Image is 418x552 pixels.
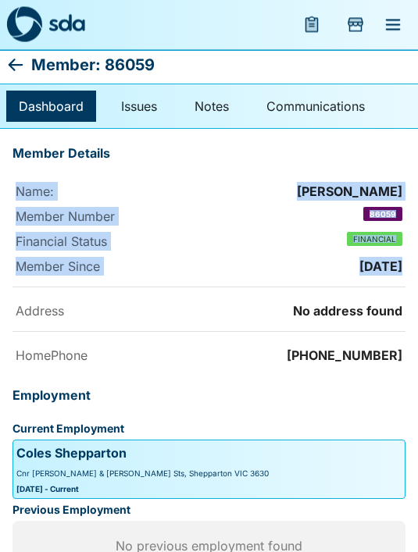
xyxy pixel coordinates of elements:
img: sda-logo-dark.svg [6,7,42,43]
span: Member Details [13,144,380,165]
p: [DATE] [359,258,409,276]
div: Cnr [PERSON_NAME] & [PERSON_NAME] Sts, Shepparton VIC 3630 [16,468,402,480]
p: HomePhone [16,347,211,365]
span: 86059 [370,211,396,219]
p: Name: [16,183,211,201]
button: menu [374,6,412,44]
p: Financial Status [16,233,211,251]
a: Notes [182,91,241,123]
p: Member: 86059 [31,53,155,78]
p: [PHONE_NUMBER] [287,347,409,365]
p: Member Number [16,208,211,226]
p: Coles Shepparton [16,444,127,465]
button: Add Store Visit [337,6,374,44]
span: Employment [13,386,380,407]
p: No address found [293,302,409,321]
p: Member Since [16,258,211,276]
div: [DATE] - Current [16,483,402,496]
p: Previous Employment [13,503,405,518]
img: sda-logotype.svg [48,14,85,32]
a: Dashboard [6,91,96,123]
a: Issues [109,91,170,123]
p: Address [16,302,211,321]
span: FINANCIAL [353,236,396,244]
p: Current Employment [13,422,405,437]
p: [PERSON_NAME] [297,183,409,201]
a: Communications [254,91,377,123]
button: menu [293,6,330,44]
